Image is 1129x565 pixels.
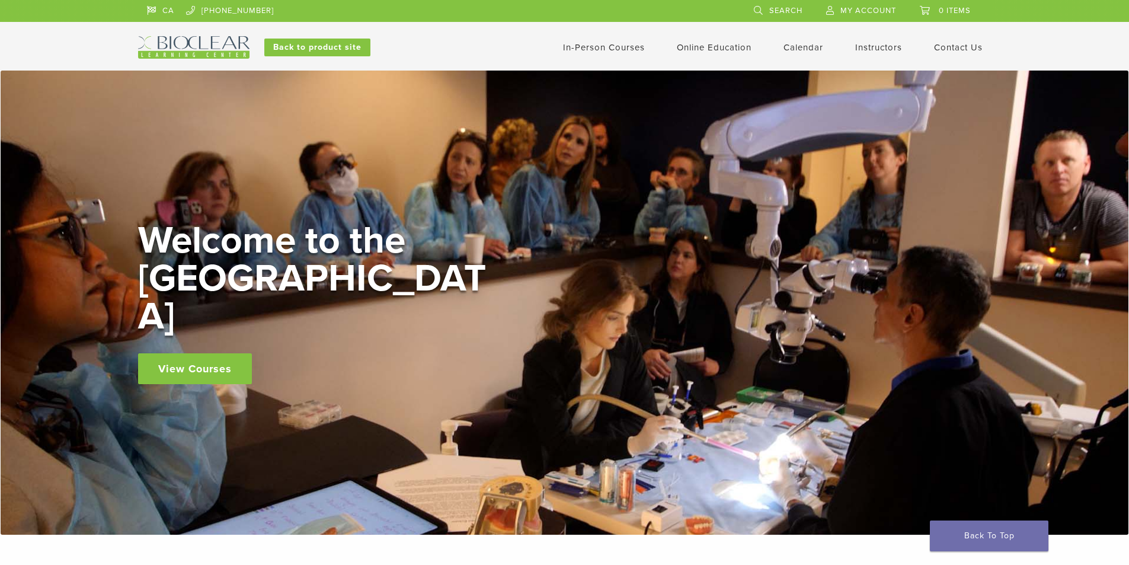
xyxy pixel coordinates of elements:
[934,42,983,53] a: Contact Us
[840,6,896,15] span: My Account
[138,353,252,384] a: View Courses
[138,36,250,59] img: Bioclear
[264,39,370,56] a: Back to product site
[677,42,751,53] a: Online Education
[783,42,823,53] a: Calendar
[138,222,494,336] h2: Welcome to the [GEOGRAPHIC_DATA]
[855,42,902,53] a: Instructors
[930,521,1048,551] a: Back To Top
[563,42,645,53] a: In-Person Courses
[769,6,802,15] span: Search
[939,6,971,15] span: 0 items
